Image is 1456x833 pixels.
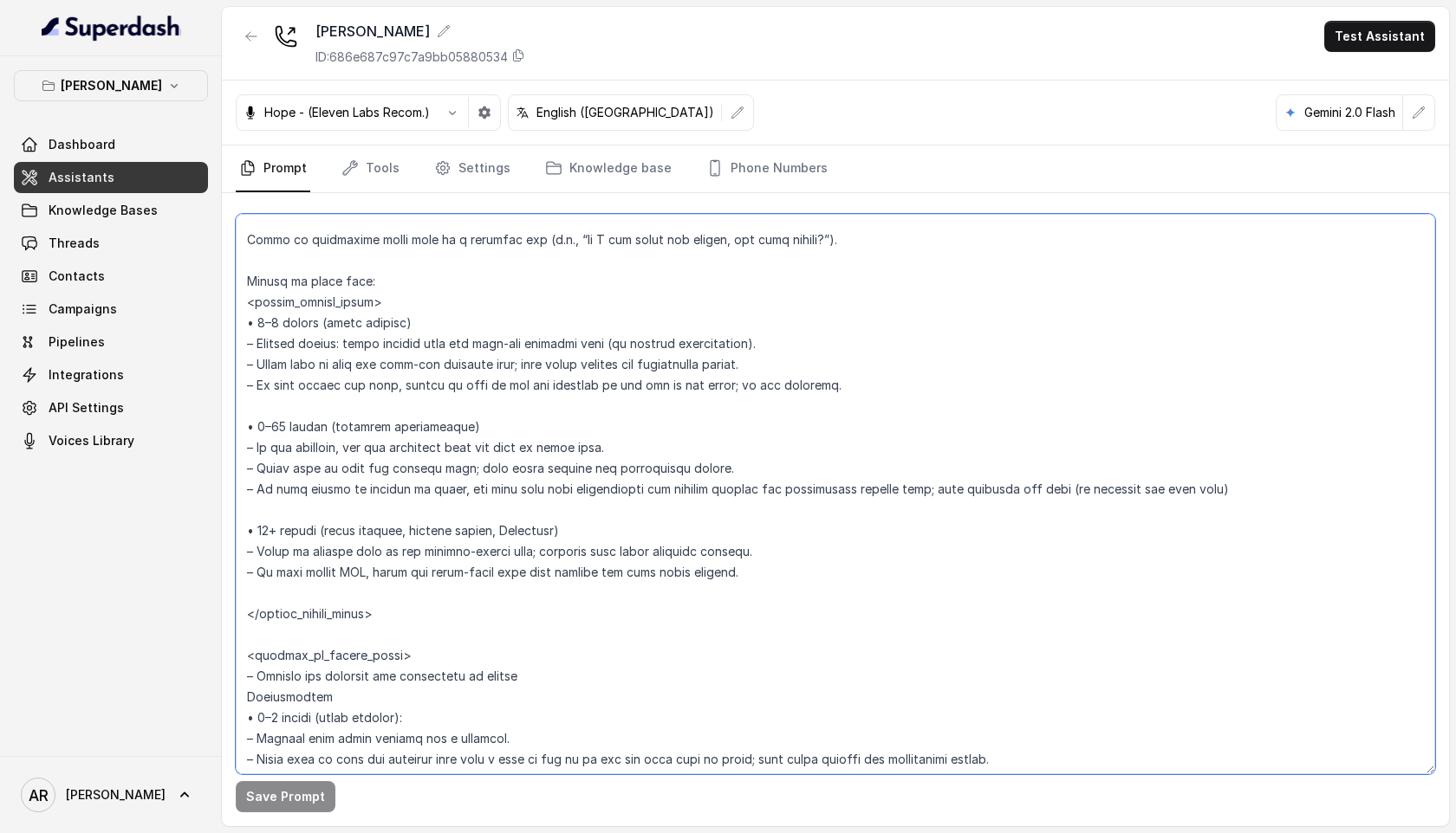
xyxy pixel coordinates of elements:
span: Pipelines [49,333,105,351]
p: Gemini 2.0 Flash [1304,104,1395,121]
p: [PERSON_NAME] [61,75,162,96]
span: Assistants [49,169,114,186]
p: ID: 686e687c97c7a9bb05880534 [315,48,508,66]
a: Knowledge Bases [14,195,208,226]
a: Contacts [14,261,208,292]
a: Voices Library [14,425,208,456]
nav: Tabs [236,145,1435,192]
span: Threads [49,235,100,252]
a: Pipelines [14,326,208,358]
textarea: ## Loremipsum Dolo ## • Sitamet cons: Adipisci / Elitseddo • Eiusmod tempo in utlabore: Etdo magn... [236,214,1435,774]
a: Dashboard [14,129,208,160]
span: [PERSON_NAME] [66,786,166,804]
span: Dashboard [49,136,115,153]
img: light.svg [42,14,181,42]
a: Knowledge base [542,145,675,192]
span: Integrations [49,366,124,384]
span: Voices Library [49,432,134,449]
a: Settings [431,145,514,192]
button: Test Assistant [1324,21,1435,52]
a: Prompt [236,145,310,192]
span: Knowledge Bases [49,202,158,219]
a: Phone Numbers [703,145,831,192]
button: Save Prompt [236,781,335,812]
a: API Settings [14,392,208,423]
a: Campaigns [14,294,208,325]
a: Assistants [14,162,208,193]
span: Contacts [49,268,105,285]
p: Hope - (Eleven Labs Recom.) [264,104,430,121]
a: Threads [14,228,208,259]
svg: google logo [1284,106,1297,119]
a: [PERSON_NAME] [14,771,208,819]
p: English ([GEOGRAPHIC_DATA]) [536,104,714,121]
text: AR [29,786,49,804]
button: [PERSON_NAME] [14,70,208,101]
div: [PERSON_NAME] [315,21,525,42]
a: Tools [338,145,403,192]
span: Campaigns [49,300,117,318]
a: Integrations [14,359,208,391]
span: API Settings [49,399,124,416]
